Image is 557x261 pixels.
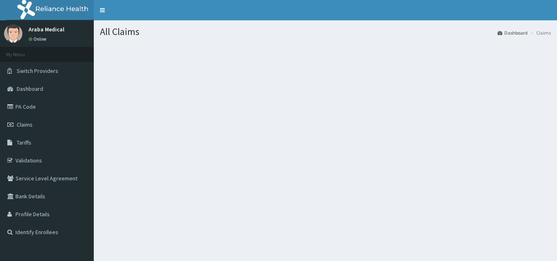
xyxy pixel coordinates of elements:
[4,24,22,43] img: User Image
[29,26,64,32] p: Araba Medical
[17,139,31,146] span: Tariffs
[29,36,48,42] a: Online
[100,26,551,37] h1: All Claims
[497,29,528,36] a: Dashboard
[17,85,43,92] span: Dashboard
[17,67,58,75] span: Switch Providers
[528,29,551,36] li: Claims
[17,121,33,128] span: Claims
